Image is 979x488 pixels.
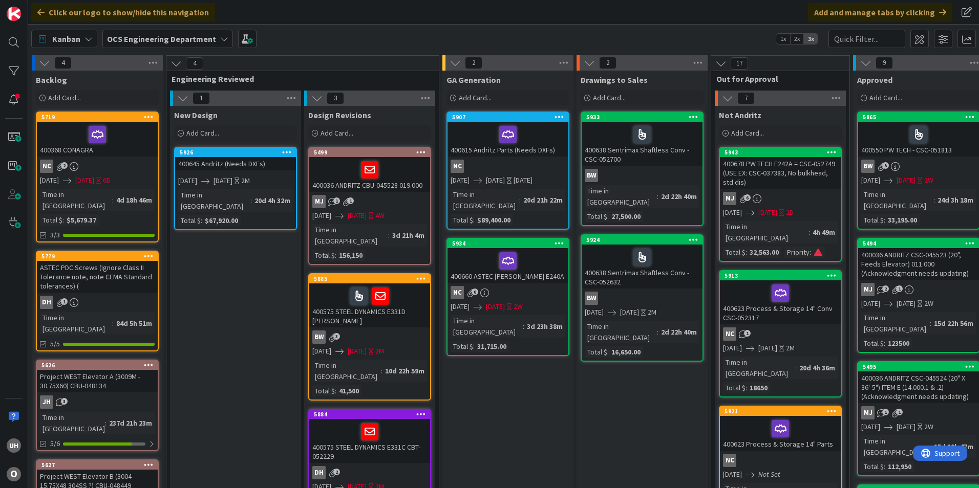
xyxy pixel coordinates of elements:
div: $67,920.00 [202,215,241,226]
span: : [746,382,747,393]
div: 400623 Process & Storage 14" Parts [720,416,841,451]
div: Total $ [178,215,201,226]
div: 5913 [725,272,841,279]
div: Total $ [861,214,884,226]
span: 2 [61,162,68,169]
div: Project WEST Elevator A (3009M - 30.75X60) CBU-048134 [37,370,158,392]
span: [DATE] [348,346,367,357]
span: Support [22,2,47,14]
span: [DATE] [897,175,916,186]
span: 1 [347,197,354,204]
span: Not Andritz [719,110,761,120]
span: : [884,338,885,349]
span: Kanban [52,33,80,45]
div: BW [585,169,598,182]
span: Add Card... [593,93,626,102]
div: Total $ [451,214,473,226]
span: 6 [472,289,478,295]
div: Time in [GEOGRAPHIC_DATA] [585,321,657,343]
span: 3x [804,34,818,44]
div: BW [309,330,430,344]
div: 400645 Andritz (Needs DXFs) [175,157,296,170]
div: 5913 [720,271,841,280]
div: Total $ [312,385,335,396]
div: 5924400638 Sentrimax Shaftless Conv - CSC-052632 [582,235,703,289]
div: Time in [GEOGRAPHIC_DATA] [861,189,933,211]
div: MJ [861,283,875,296]
div: [DATE] [514,175,533,186]
span: : [519,194,521,206]
div: NC [451,160,464,173]
span: 1 [333,197,340,204]
div: NC [723,327,736,341]
span: 7 [737,92,755,104]
span: [DATE] [40,175,59,186]
div: ASTEC PDC Screws (Ignore Class II Tolerance note, note CEMA Standard tolerances) ( [37,261,158,293]
div: 5907400615 Andritz Parts (Needs DXFs) [448,113,568,157]
div: 2W [924,298,933,309]
div: 5499 [309,148,430,157]
div: Total $ [585,211,607,222]
div: 5499 [314,149,430,156]
div: 2M [375,346,384,357]
div: JH [37,395,158,409]
span: : [657,191,658,202]
span: Add Card... [186,128,219,138]
div: Add and manage tabs by clicking [808,3,952,21]
span: : [930,318,931,329]
span: : [473,341,475,352]
div: 2M [786,343,795,353]
span: 4 [186,57,203,70]
span: 9 [876,57,893,69]
span: Backlog [36,75,67,85]
div: 6D [103,175,111,186]
span: [DATE] [897,422,916,432]
span: : [884,461,885,472]
span: [DATE] [758,207,777,218]
span: 1 [896,285,903,292]
div: BW [861,160,875,173]
div: 5627 [37,460,158,470]
span: 17 [731,57,748,70]
span: [DATE] [861,175,880,186]
div: 4W [375,210,385,221]
span: : [112,194,114,206]
div: 5719 [41,114,158,121]
div: Time in [GEOGRAPHIC_DATA] [861,312,930,335]
span: : [112,318,114,329]
span: 3/3 [50,230,60,240]
div: NC [448,286,568,299]
span: [DATE] [312,210,331,221]
span: : [250,195,252,206]
span: : [381,365,382,376]
div: NC [720,454,841,467]
span: [DATE] [585,307,604,318]
div: 5907 [452,114,568,121]
div: 5943 [720,148,841,157]
span: : [335,385,336,396]
span: [DATE] [214,175,232,186]
div: 33,195.00 [885,214,920,226]
div: BW [858,160,979,173]
span: Add Card... [869,93,902,102]
div: 5921400623 Process & Storage 14" Parts [720,407,841,451]
span: [DATE] [897,298,916,309]
div: 5926400645 Andritz (Needs DXFs) [175,148,296,170]
div: 5494 [863,240,979,247]
div: 2W [514,301,523,312]
span: [DATE] [723,343,742,353]
div: 112,950 [885,461,914,472]
div: 5907 [448,113,568,122]
span: [DATE] [348,210,367,221]
div: Time in [GEOGRAPHIC_DATA] [585,185,657,208]
input: Quick Filter... [828,30,905,48]
div: MJ [720,192,841,205]
div: $5,679.37 [64,214,99,226]
span: : [808,227,810,238]
div: 5719 [37,113,158,122]
div: 2M [648,307,656,318]
div: 2W [924,422,933,432]
div: 5495 [863,363,979,370]
div: 2M [241,175,250,186]
div: 24d 3h 18m [935,194,976,206]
